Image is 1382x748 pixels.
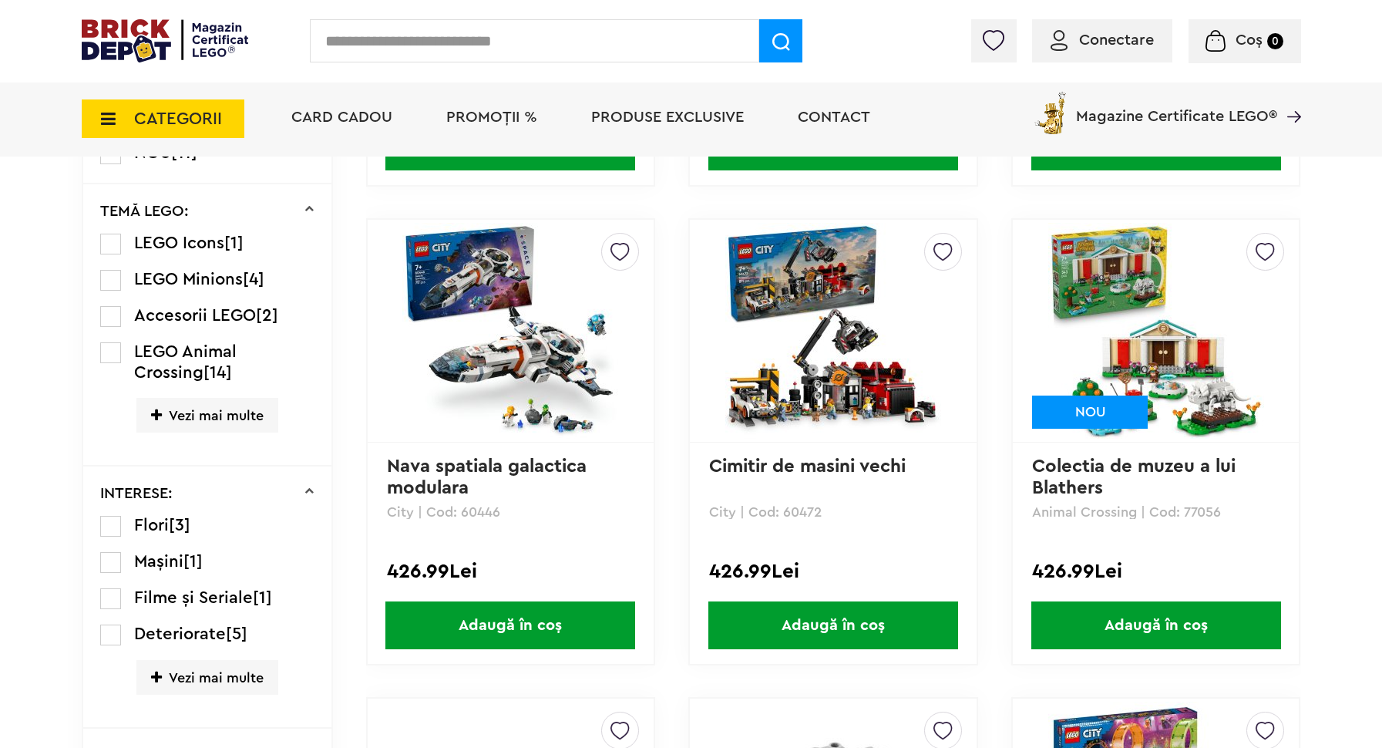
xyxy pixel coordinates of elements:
[591,110,744,125] a: Produse exclusive
[1236,32,1263,48] span: Coș
[134,517,169,534] span: Flori
[183,553,203,570] span: [1]
[1013,601,1299,649] a: Adaugă în coș
[725,223,941,439] img: Cimitir de masini vechi
[387,505,634,519] p: City | Cod: 60446
[387,561,634,581] div: 426.99Lei
[100,204,189,219] p: TEMĂ LEGO:
[226,625,247,642] span: [5]
[709,505,957,519] p: City | Cod: 60472
[134,625,226,642] span: Deteriorate
[1267,33,1283,49] small: 0
[385,601,635,649] span: Adaugă în coș
[446,110,537,125] a: PROMOȚII %
[291,110,392,125] a: Card Cadou
[134,234,224,251] span: LEGO Icons
[709,561,957,581] div: 426.99Lei
[387,457,592,497] a: Nava spatiala galactica modulara
[798,110,870,125] a: Contact
[1076,89,1277,124] span: Magazine Certificate LEGO®
[1277,89,1301,104] a: Magazine Certificate LEGO®
[1048,223,1264,439] img: Colectia de muzeu a lui Blathers
[256,307,278,324] span: [2]
[134,553,183,570] span: Mașini
[709,457,906,476] a: Cimitir de masini vechi
[1032,561,1279,581] div: 426.99Lei
[203,364,232,381] span: [14]
[243,271,264,288] span: [4]
[1032,505,1279,519] p: Animal Crossing | Cod: 77056
[253,589,272,606] span: [1]
[708,601,958,649] span: Adaugă în coș
[1031,601,1281,649] span: Adaugă în coș
[136,660,278,695] span: Vezi mai multe
[1032,396,1148,429] div: NOU
[690,601,976,649] a: Adaugă în coș
[368,601,654,649] a: Adaugă în coș
[1051,32,1154,48] a: Conectare
[1079,32,1154,48] span: Conectare
[1032,457,1241,497] a: Colectia de muzeu a lui Blathers
[134,110,222,127] span: CATEGORII
[402,223,618,439] img: Nava spatiala galactica modulara
[134,589,253,606] span: Filme și Seriale
[134,271,243,288] span: LEGO Minions
[134,307,256,324] span: Accesorii LEGO
[169,517,190,534] span: [3]
[134,343,237,381] span: LEGO Animal Crossing
[100,486,173,501] p: INTERESE:
[136,398,278,433] span: Vezi mai multe
[224,234,244,251] span: [1]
